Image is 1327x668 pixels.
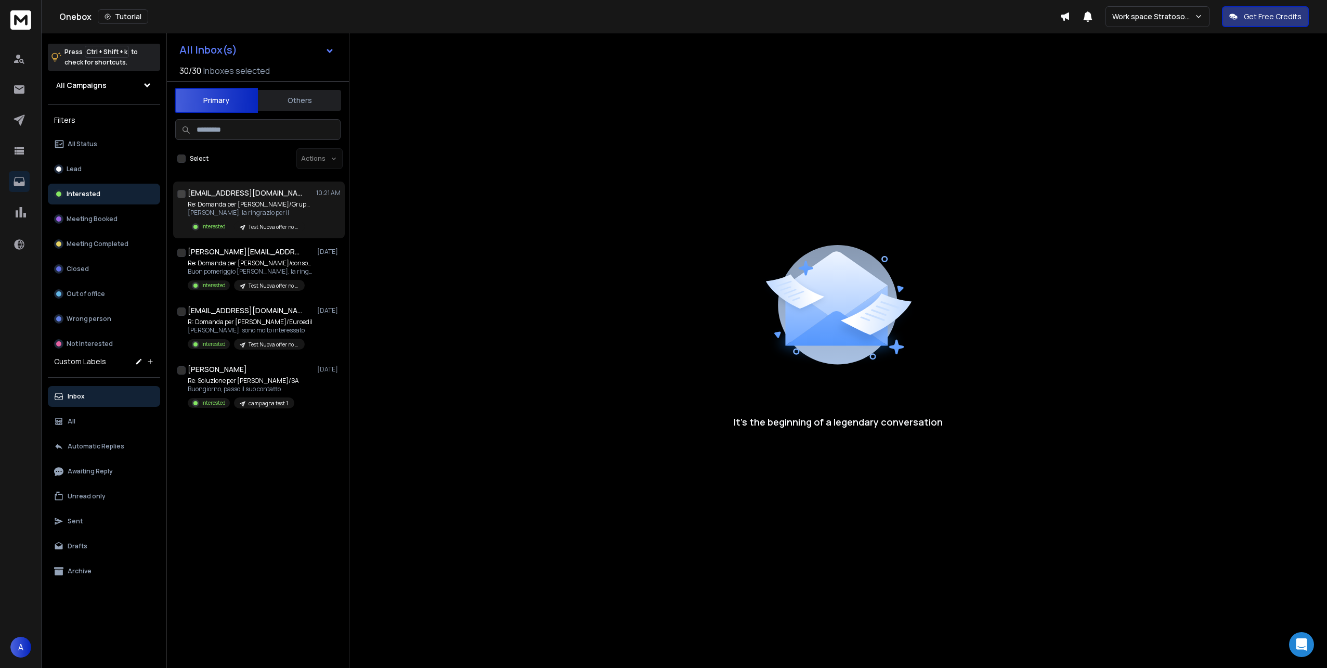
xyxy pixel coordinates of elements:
[48,511,160,532] button: Sent
[179,45,237,55] h1: All Inbox(s)
[68,517,83,525] p: Sent
[188,188,302,198] h1: [EMAIL_ADDRESS][DOMAIN_NAME]
[188,385,299,393] p: Buongiorno, passo il suo contatto
[188,209,313,217] p: [PERSON_NAME], la ringrazio per il
[188,247,302,257] h1: [PERSON_NAME][EMAIL_ADDRESS][DOMAIN_NAME]
[201,340,226,348] p: Interested
[188,267,313,276] p: Buon pomeriggio [PERSON_NAME], la ringrazio nel
[67,215,118,223] p: Meeting Booked
[54,356,106,367] h3: Custom Labels
[48,259,160,279] button: Closed
[188,364,247,375] h1: [PERSON_NAME]
[171,40,343,60] button: All Inbox(s)
[179,65,201,77] span: 30 / 30
[48,486,160,507] button: Unread only
[175,88,258,113] button: Primary
[48,386,160,407] button: Inbox
[48,159,160,179] button: Lead
[48,184,160,204] button: Interested
[64,47,138,68] p: Press to check for shortcuts.
[1112,11,1194,22] p: Work space Stratosoftware
[188,200,313,209] p: Re: Domanda per [PERSON_NAME]/Gruppo
[188,377,299,385] p: Re: Soluzione per [PERSON_NAME]/SA
[48,209,160,229] button: Meeting Booked
[98,9,148,24] button: Tutorial
[188,326,313,335] p: [PERSON_NAME], sono molto interessato
[68,140,97,148] p: All Status
[48,461,160,482] button: Awaiting Reply
[734,415,943,429] p: It’s the beginning of a legendary conversation
[316,189,341,197] p: 10:21 AM
[201,399,226,407] p: Interested
[68,417,75,426] p: All
[317,365,341,374] p: [DATE]
[249,223,298,231] p: Test Nuova offer no AI
[68,392,85,401] p: Inbox
[67,265,89,273] p: Closed
[258,89,341,112] button: Others
[67,165,82,173] p: Lead
[1222,6,1309,27] button: Get Free Credits
[48,134,160,155] button: All Status
[48,113,160,127] h3: Filters
[85,46,129,58] span: Ctrl + Shift + k
[67,315,111,323] p: Wrong person
[203,65,270,77] h3: Inboxes selected
[48,561,160,582] button: Archive
[48,411,160,432] button: All
[10,637,31,658] button: A
[48,436,160,457] button: Automatic Replies
[48,309,160,329] button: Wrong person
[68,442,124,451] p: Automatic Replies
[56,80,107,91] h1: All Campaigns
[249,282,298,290] p: Test Nuova offer no AI
[48,234,160,254] button: Meeting Completed
[68,492,106,500] p: Unread only
[48,536,160,557] button: Drafts
[48,75,160,96] button: All Campaigns
[201,223,226,230] p: Interested
[67,290,105,298] p: Out of office
[201,281,226,289] p: Interested
[249,341,298,349] p: Test Nuova offer no AI
[68,542,87,550] p: Drafts
[1244,11,1302,22] p: Get Free Credits
[188,259,313,267] p: Re: Domanda per [PERSON_NAME]/consorzio
[67,190,100,198] p: Interested
[188,318,313,326] p: R: Domanda per [PERSON_NAME]/Euroedil
[68,467,113,476] p: Awaiting Reply
[67,240,128,248] p: Meeting Completed
[48,284,160,304] button: Out of office
[190,155,209,163] label: Select
[249,400,288,407] p: campagna test 1
[317,306,341,315] p: [DATE]
[188,305,302,316] h1: [EMAIL_ADDRESS][DOMAIN_NAME]
[68,567,92,575] p: Archive
[59,9,1060,24] div: Onebox
[317,248,341,256] p: [DATE]
[48,333,160,354] button: Not Interested
[67,340,113,348] p: Not Interested
[1289,632,1314,657] div: Open Intercom Messenger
